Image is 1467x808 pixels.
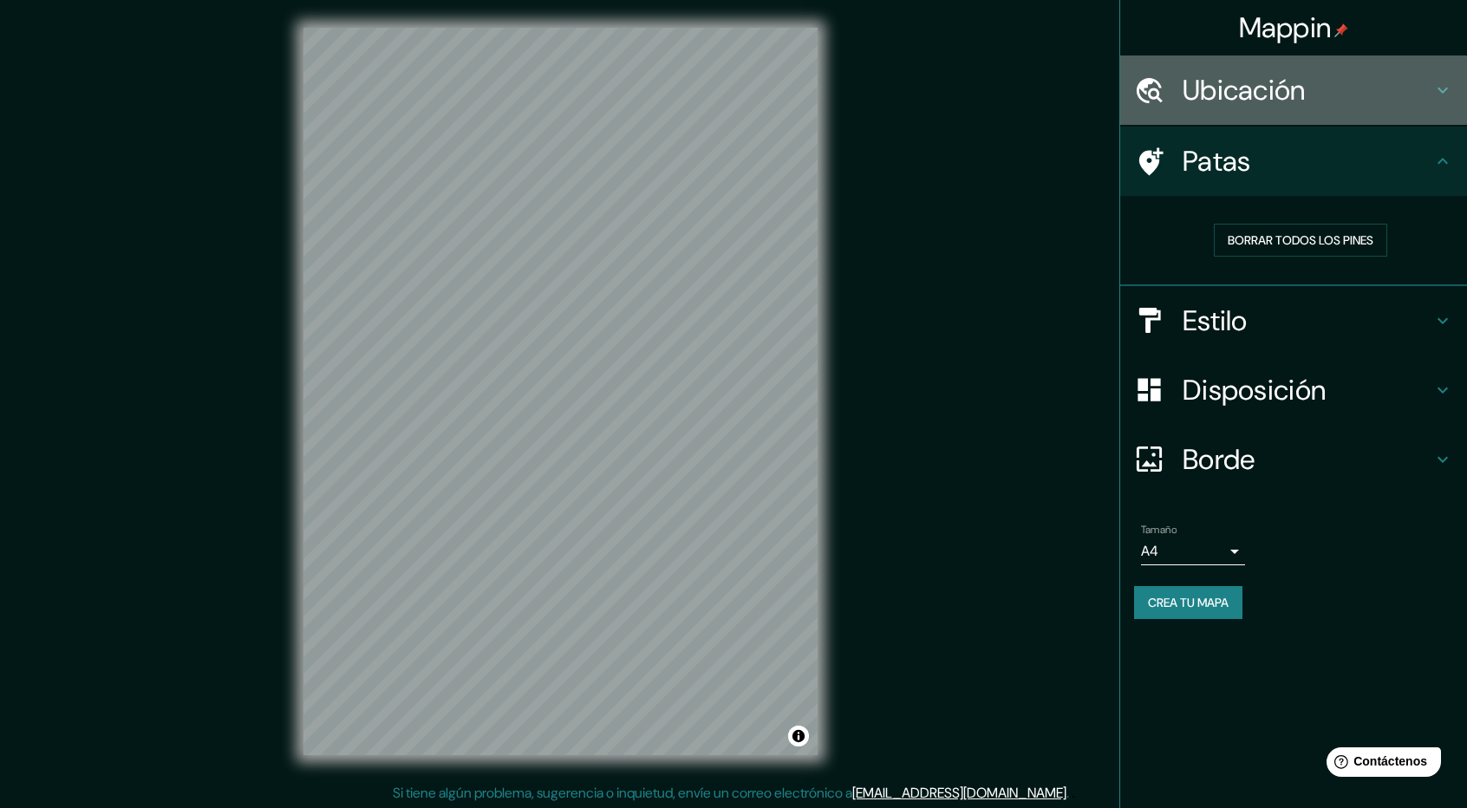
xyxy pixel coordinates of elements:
[1120,127,1467,196] div: Patas
[1239,10,1332,46] font: Mappin
[1066,784,1069,802] font: .
[1183,441,1255,478] font: Borde
[1334,23,1348,37] img: pin-icon.png
[1141,538,1245,565] div: A4
[1120,425,1467,494] div: Borde
[303,28,818,755] canvas: Mapa
[1072,783,1075,802] font: .
[1183,372,1326,408] font: Disposición
[1183,143,1251,179] font: Patas
[1148,595,1229,610] font: Crea tu mapa
[393,784,852,802] font: Si tiene algún problema, sugerencia o inquietud, envíe un correo electrónico a
[1214,224,1387,257] button: Borrar todos los pines
[852,784,1066,802] a: [EMAIL_ADDRESS][DOMAIN_NAME]
[1120,286,1467,355] div: Estilo
[1313,740,1448,789] iframe: Lanzador de widgets de ayuda
[1120,355,1467,425] div: Disposición
[1120,55,1467,125] div: Ubicación
[1183,72,1306,108] font: Ubicación
[788,726,809,746] button: Activar o desactivar atribución
[1134,586,1242,619] button: Crea tu mapa
[1183,303,1248,339] font: Estilo
[1141,523,1177,537] font: Tamaño
[1069,783,1072,802] font: .
[1141,542,1158,560] font: A4
[1228,232,1373,248] font: Borrar todos los pines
